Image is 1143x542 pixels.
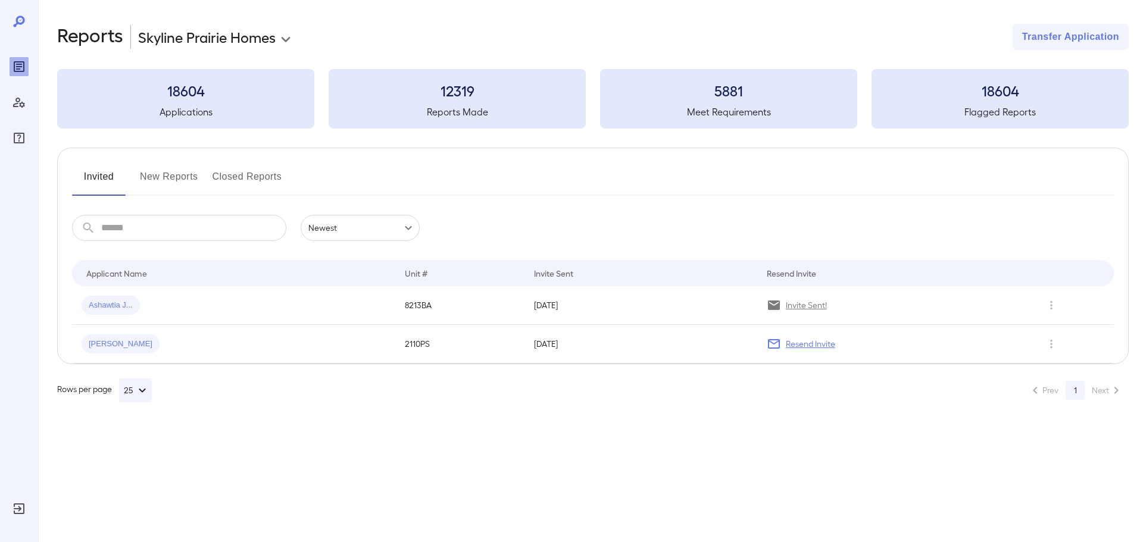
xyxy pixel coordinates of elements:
td: [DATE] [524,286,757,325]
h3: 18604 [57,81,314,100]
button: Row Actions [1042,334,1061,353]
p: Resend Invite [786,338,835,350]
summary: 18604Applications12319Reports Made5881Meet Requirements18604Flagged Reports [57,69,1129,129]
div: Invite Sent [534,266,573,280]
div: Unit # [405,266,427,280]
button: Transfer Application [1013,24,1129,50]
div: Rows per page [57,378,152,402]
p: Invite Sent! [786,299,827,311]
td: [DATE] [524,325,757,364]
button: Invited [72,167,126,196]
div: Reports [10,57,29,76]
div: Manage Users [10,93,29,112]
div: Resend Invite [767,266,816,280]
button: New Reports [140,167,198,196]
span: Ashawtia J... [82,300,140,311]
div: Applicant Name [86,266,147,280]
span: [PERSON_NAME] [82,339,160,350]
div: FAQ [10,129,29,148]
button: page 1 [1066,381,1085,400]
button: Row Actions [1042,296,1061,315]
td: 8213BA [395,286,524,325]
h5: Reports Made [329,105,586,119]
h5: Flagged Reports [872,105,1129,119]
button: 25 [119,378,152,402]
h2: Reports [57,24,123,50]
button: Closed Reports [213,167,282,196]
div: Log Out [10,499,29,518]
h3: 5881 [600,81,857,100]
h5: Meet Requirements [600,105,857,119]
div: Newest [301,215,420,241]
p: Skyline Prairie Homes [138,27,276,46]
td: 2110PS [395,325,524,364]
h3: 18604 [872,81,1129,100]
h5: Applications [57,105,314,119]
h3: 12319 [329,81,586,100]
nav: pagination navigation [1023,381,1129,400]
